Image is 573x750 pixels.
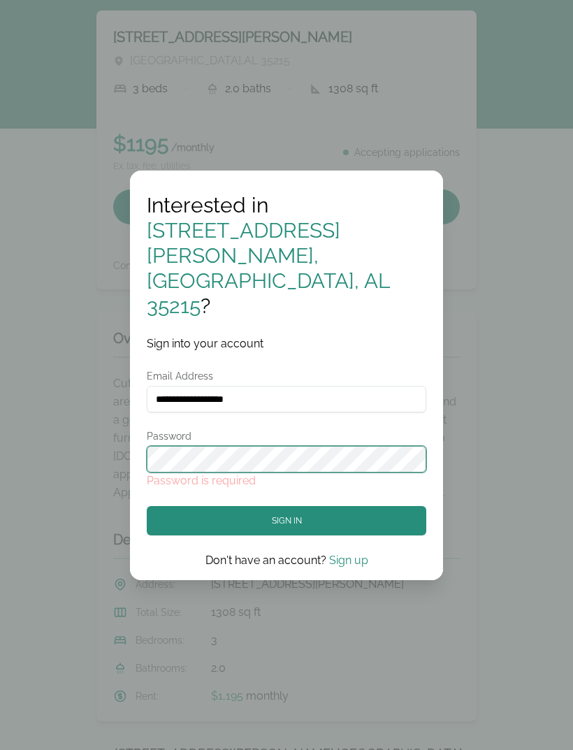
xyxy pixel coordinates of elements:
span: [STREET_ADDRESS][PERSON_NAME] , [GEOGRAPHIC_DATA] , AL 35215 [147,218,389,318]
label: Password [147,429,426,443]
h2: Sign into your account [147,336,426,352]
label: Email Address [147,369,426,383]
button: Sign in [147,506,426,535]
span: Don't have an account? [205,554,326,567]
h1: Interested in ? [147,193,426,319]
div: Password is required [147,473,426,489]
a: Sign up [329,554,368,567]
